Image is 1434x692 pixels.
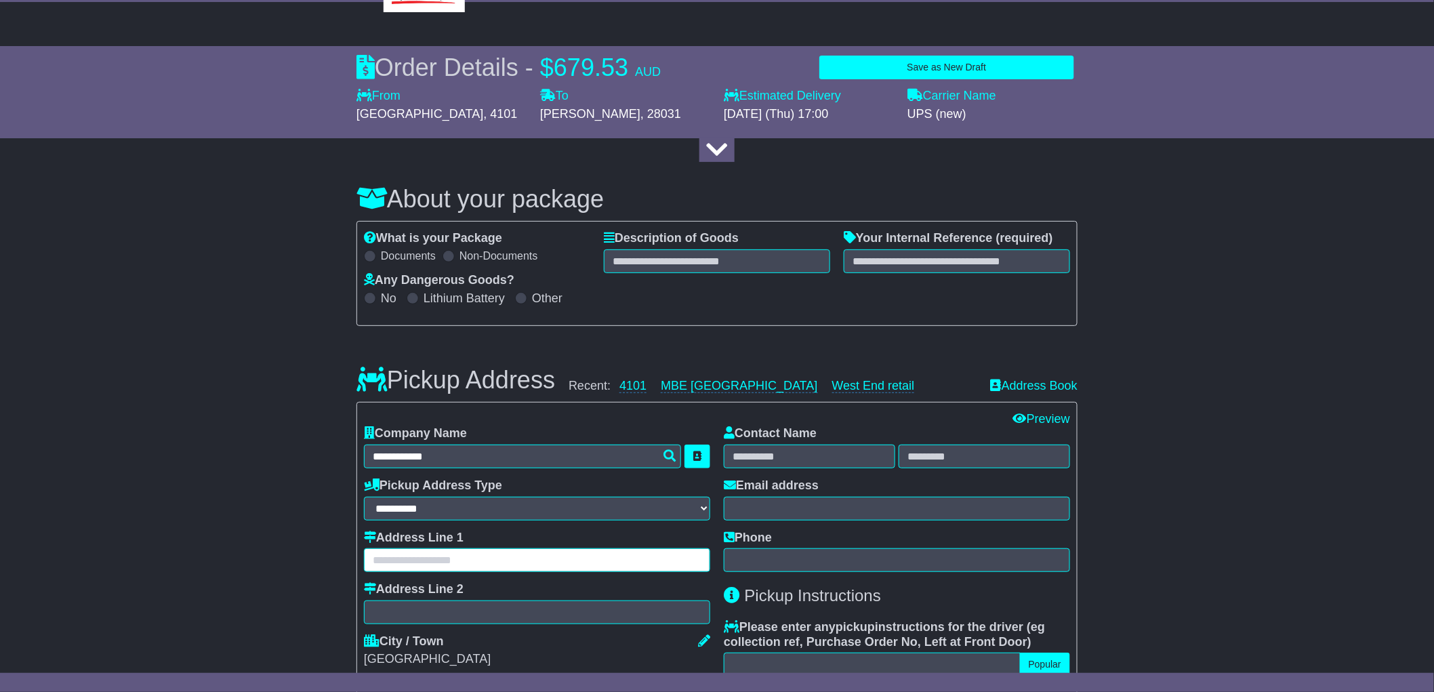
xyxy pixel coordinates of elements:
[483,107,517,121] span: , 4101
[661,379,817,393] a: MBE [GEOGRAPHIC_DATA]
[364,652,710,667] div: [GEOGRAPHIC_DATA]
[619,379,647,393] a: 4101
[991,379,1078,394] a: Address Book
[364,273,514,288] label: Any Dangerous Goods?
[724,107,894,122] div: [DATE] (Thu) 17:00
[381,291,396,306] label: No
[724,620,1070,649] label: Please enter any instructions for the driver ( )
[540,54,554,81] span: $
[540,89,569,104] label: To
[364,479,502,493] label: Pickup Address Type
[724,89,894,104] label: Estimated Delivery
[459,249,538,262] label: Non-Documents
[907,89,996,104] label: Carrier Name
[819,56,1074,79] button: Save as New Draft
[540,107,640,121] span: [PERSON_NAME]
[640,107,681,121] span: , 28031
[844,231,1053,246] label: Your Internal Reference (required)
[356,367,555,394] h3: Pickup Address
[907,107,1078,122] div: UPS (new)
[832,379,915,393] a: West End retail
[356,89,401,104] label: From
[604,231,739,246] label: Description of Goods
[364,531,464,546] label: Address Line 1
[569,379,977,394] div: Recent:
[1013,412,1070,426] a: Preview
[724,531,772,546] label: Phone
[1020,653,1070,676] button: Popular
[364,426,467,441] label: Company Name
[364,231,502,246] label: What is your Package
[424,291,505,306] label: Lithium Battery
[745,586,881,605] span: Pickup Instructions
[364,634,444,649] label: City / Town
[381,249,436,262] label: Documents
[356,53,661,82] div: Order Details -
[724,620,1045,649] span: eg collection ref, Purchase Order No, Left at Front Door
[356,186,1078,213] h3: About your package
[724,479,819,493] label: Email address
[532,291,562,306] label: Other
[836,620,875,634] span: pickup
[724,426,817,441] label: Contact Name
[635,65,661,79] span: AUD
[356,107,483,121] span: [GEOGRAPHIC_DATA]
[554,54,628,81] span: 679.53
[364,582,464,597] label: Address Line 2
